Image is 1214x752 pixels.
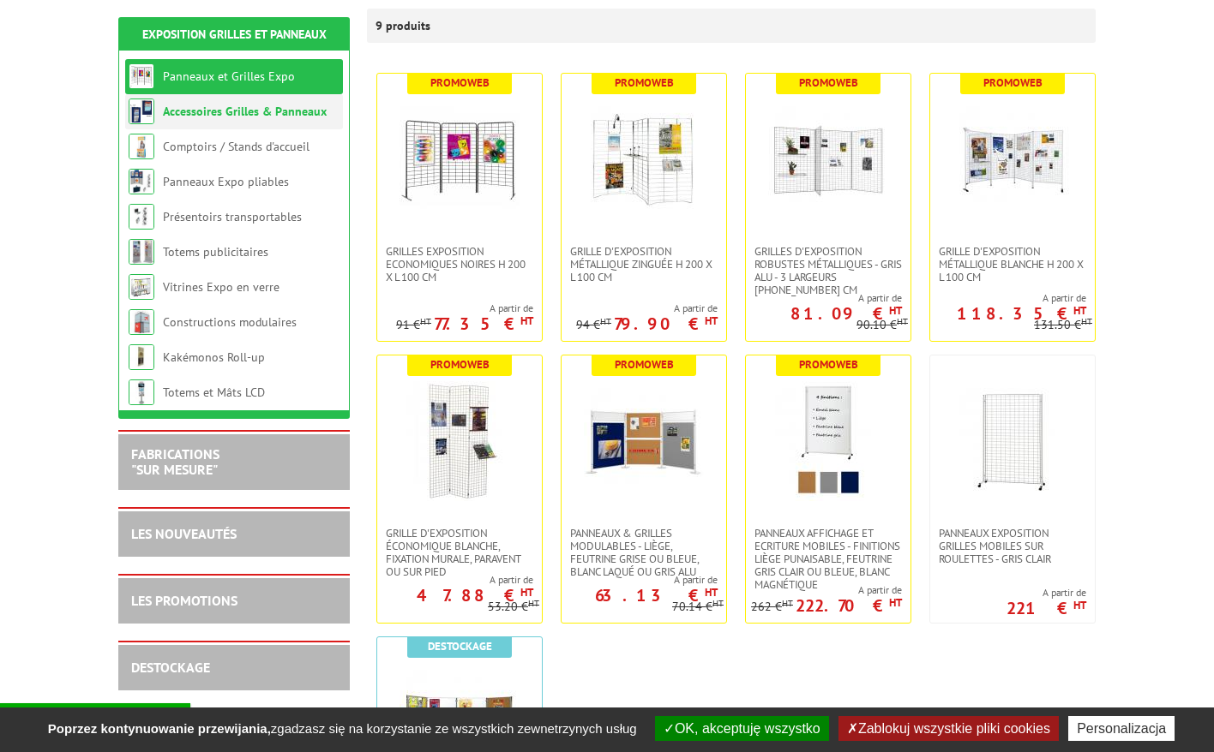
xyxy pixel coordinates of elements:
sup: HT [782,597,793,609]
button: OK, akceptuję wszystko [655,716,829,741]
img: Panneaux & Grilles modulables - liège, feutrine grise ou bleue, blanc laqué ou gris alu [584,381,704,501]
span: A partir de [1007,586,1086,600]
img: Panneaux et Grilles Expo [129,63,154,89]
img: Accessoires Grilles & Panneaux [129,98,154,124]
img: Grille d'exposition métallique Zinguée H 200 x L 100 cm [584,99,704,219]
p: 47.88 € [417,590,533,600]
a: Panneaux & Grilles modulables - liège, feutrine grise ou bleue, blanc laqué ou gris alu [562,527,726,578]
p: 90.10 € [856,319,908,331]
span: A partir de [377,573,533,587]
p: 262 € [751,600,793,613]
p: 118.35 € [957,308,1086,319]
a: Grille d'exposition métallique blanche H 200 x L 100 cm [930,245,1095,283]
a: LES NOUVEAUTÉS [131,525,237,542]
span: Panneaux Exposition Grilles mobiles sur roulettes - gris clair [939,527,1086,565]
img: Grilles Exposition Economiques Noires H 200 x L 100 cm [400,99,520,219]
a: Comptoirs / Stands d'accueil [163,139,310,154]
p: 91 € [396,319,431,331]
b: Destockage [428,639,492,654]
a: Vitrines Expo en verre [163,279,279,295]
a: Grille d'exposition métallique Zinguée H 200 x L 100 cm [562,245,726,283]
img: Kakémonos Roll-up [129,344,154,370]
a: Panneaux Affichage et Ecriture Mobiles - finitions liège punaisable, feutrine gris clair ou bleue... [746,527,910,591]
p: 221 € [1007,603,1086,613]
p: 79.90 € [614,319,718,329]
sup: HT [600,315,611,327]
span: A partir de [746,291,902,305]
a: Totems et Mâts LCD [163,385,265,400]
span: A partir de [396,301,533,315]
b: Promoweb [430,75,490,90]
span: Grille d'exposition métallique Zinguée H 200 x L 100 cm [570,245,718,283]
a: Présentoirs transportables [163,209,302,224]
span: A partir de [576,301,718,315]
img: Panneaux Expo pliables [129,169,154,194]
sup: HT [520,585,533,600]
img: Grille d'exposition métallique blanche H 200 x L 100 cm [953,99,1073,219]
a: Panneaux et Grilles Expo [163,69,295,84]
p: 94 € [576,319,611,331]
sup: HT [1073,598,1086,612]
sup: HT [520,313,533,328]
button: Zablokuj wszystkie pliki cookies [838,716,1059,741]
p: 53.20 € [488,600,539,613]
sup: HT [1081,315,1092,327]
p: 9 produits [376,9,440,43]
a: Panneaux Exposition Grilles mobiles sur roulettes - gris clair [930,527,1095,565]
span: A partir de [562,573,718,587]
button: Personalizacja (okno modalne) [1068,716,1175,741]
img: Panneaux Exposition Grilles mobiles sur roulettes - gris clair [953,381,1073,501]
sup: HT [889,303,902,318]
a: Constructions modulaires [163,314,297,330]
img: Présentoirs transportables [129,204,154,230]
a: Grilles Exposition Economiques Noires H 200 x L 100 cm [377,245,542,283]
span: Grilles d'exposition robustes métalliques - gris alu - 3 largeurs [PHONE_NUMBER] cm [754,245,902,296]
span: Grille d'exposition métallique blanche H 200 x L 100 cm [939,245,1086,283]
a: Grilles d'exposition robustes métalliques - gris alu - 3 largeurs [PHONE_NUMBER] cm [746,245,910,296]
a: FABRICATIONS"Sur Mesure" [131,445,219,478]
span: Grille d'exposition économique blanche, fixation murale, paravent ou sur pied [386,527,533,578]
p: 81.09 € [790,308,902,319]
img: Totems et Mâts LCD [129,379,154,405]
span: A partir de [751,583,902,597]
b: Promoweb [615,357,674,372]
p: 131.50 € [1034,319,1092,331]
strong: Poprzez kontynuowanie przewijania, [48,721,271,736]
img: Vitrines Expo en verre [129,274,154,300]
a: Totems publicitaires [163,244,268,260]
p: 77.35 € [434,319,533,329]
a: Panneaux Expo pliables [163,174,289,189]
b: Promoweb [799,357,858,372]
a: LES PROMOTIONS [131,592,237,609]
sup: HT [705,313,718,328]
img: Grille d'exposition économique blanche, fixation murale, paravent ou sur pied [400,381,520,501]
img: Constructions modulaires [129,309,154,335]
span: zgadzasz się na korzystanie ze wszystkich zewnetrzynych usług [39,721,646,736]
span: Panneaux & Grilles modulables - liège, feutrine grise ou bleue, blanc laqué ou gris alu [570,527,718,578]
img: Panneaux Affichage et Ecriture Mobiles - finitions liège punaisable, feutrine gris clair ou bleue... [768,381,888,501]
b: Promoweb [799,75,858,90]
sup: HT [897,315,908,327]
sup: HT [705,585,718,600]
a: Kakémonos Roll-up [163,349,265,365]
p: 222.70 € [796,600,902,611]
img: Grilles d'exposition robustes métalliques - gris alu - 3 largeurs 70-100-120 cm [768,99,888,219]
span: Grilles Exposition Economiques Noires H 200 x L 100 cm [386,245,533,283]
b: Promoweb [430,357,490,372]
span: Panneaux Affichage et Ecriture Mobiles - finitions liège punaisable, feutrine gris clair ou bleue... [754,527,902,591]
a: Grille d'exposition économique blanche, fixation murale, paravent ou sur pied [377,527,542,578]
img: Totems publicitaires [129,239,154,265]
span: A partir de [930,291,1086,305]
sup: HT [712,597,724,609]
sup: HT [420,315,431,327]
b: Promoweb [983,75,1043,90]
sup: HT [889,595,902,610]
a: DESTOCKAGE [131,659,210,676]
a: Accessoires Grilles & Panneaux [163,104,327,119]
sup: HT [1073,303,1086,318]
b: Promoweb [615,75,674,90]
sup: HT [528,597,539,609]
p: 70.14 € [672,600,724,613]
a: Exposition Grilles et Panneaux [142,27,327,42]
img: Comptoirs / Stands d'accueil [129,134,154,159]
